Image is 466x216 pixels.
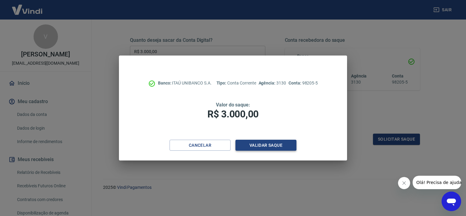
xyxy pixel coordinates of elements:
p: ITAÚ UNIBANCO S.A. [158,80,212,86]
p: 3130 [259,80,286,86]
span: Agência: [259,81,277,85]
p: 98205-5 [289,80,318,86]
span: R$ 3.000,00 [207,108,259,120]
button: Cancelar [170,140,231,151]
span: Banco: [158,81,172,85]
iframe: Botão para abrir a janela de mensagens [442,192,461,211]
span: Olá! Precisa de ajuda? [4,4,51,9]
button: Validar saque [235,140,296,151]
span: Valor do saque: [216,102,250,108]
span: Conta: [289,81,302,85]
iframe: Mensagem da empresa [413,176,461,189]
iframe: Fechar mensagem [398,177,410,189]
span: Tipo: [217,81,228,85]
p: Conta Corrente [217,80,256,86]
